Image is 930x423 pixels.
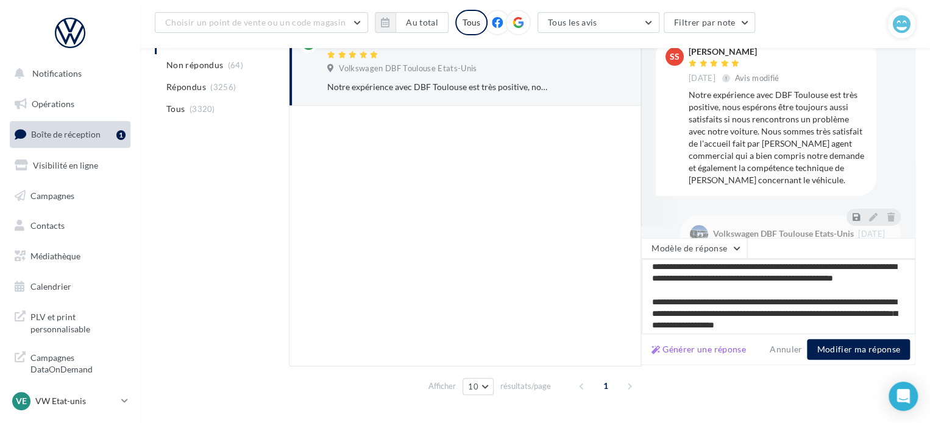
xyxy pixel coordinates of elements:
[116,130,126,140] div: 1
[165,17,346,27] span: Choisir un point de vente ou un code magasin
[339,63,477,74] span: Volkswagen DBF Toulouse Etats-Unis
[807,339,910,360] button: Modifier ma réponse
[7,344,133,380] a: Campagnes DataOnDemand
[7,243,133,269] a: Médiathèque
[32,99,74,109] span: Opérations
[155,12,368,33] button: Choisir un point de vente ou un code magasin
[670,51,680,63] span: SS
[31,129,101,139] span: Boîte de réception
[7,153,133,178] a: Visibilité en ligne
[538,12,659,33] button: Tous les avis
[689,73,715,84] span: [DATE]
[735,73,779,83] span: Avis modifié
[596,376,616,396] span: 1
[166,59,223,71] span: Non répondus
[375,12,449,33] button: Au total
[30,190,74,200] span: Campagnes
[190,104,215,114] span: (3320)
[32,68,82,79] span: Notifications
[35,395,116,407] p: VW Etat-unis
[7,274,133,299] a: Calendrier
[30,309,126,335] span: PLV et print personnalisable
[7,121,133,147] a: Boîte de réception1
[548,17,597,27] span: Tous les avis
[641,238,747,259] button: Modèle de réponse
[7,183,133,209] a: Campagnes
[327,81,551,93] div: Notre expérience avec DBF Toulouse est très positive, nous espérons être toujours aussi satisfait...
[210,82,236,92] span: (3256)
[500,380,551,392] span: résultats/page
[765,342,807,357] button: Annuler
[30,281,71,292] span: Calendrier
[647,342,751,357] button: Générer une réponse
[689,89,867,186] div: Notre expérience avec DBF Toulouse est très positive, nous espérons être toujours aussi satisfait...
[455,10,488,35] div: Tous
[468,382,478,391] span: 10
[7,61,128,86] button: Notifications
[463,378,494,395] button: 10
[30,220,65,231] span: Contacts
[33,160,98,170] span: Visibilité en ligne
[713,229,854,238] div: Volkswagen DBF Toulouse Etats-Unis
[166,103,185,115] span: Tous
[858,230,885,238] span: [DATE]
[30,349,126,376] span: Campagnes DataOnDemand
[228,60,243,70] span: (64)
[7,304,133,340] a: PLV et print personnalisable
[16,395,27,407] span: VE
[10,390,130,413] a: VE VW Etat-unis
[7,213,133,239] a: Contacts
[166,81,206,93] span: Répondus
[30,251,80,261] span: Médiathèque
[428,380,456,392] span: Afficher
[689,47,782,56] div: [PERSON_NAME]
[664,12,756,33] button: Filtrer par note
[396,12,449,33] button: Au total
[7,91,133,117] a: Opérations
[889,382,918,411] div: Open Intercom Messenger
